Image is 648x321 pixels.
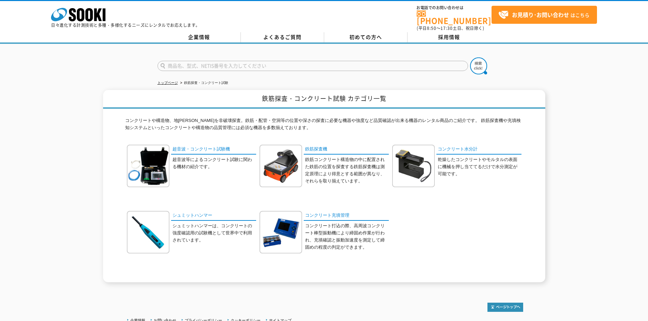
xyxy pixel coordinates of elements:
span: 8:50 [427,25,436,31]
img: コンクリート充填管理 [260,211,302,253]
a: 初めての方へ [324,32,408,42]
p: コンクリート打込の際、高周波コンクリート棒型振動機により締固め作業が行われ、充填確認と振動加速度を測定して締固めの程度の判定ができます。 [305,222,389,251]
span: 17:30 [441,25,453,31]
a: 採用情報 [408,32,491,42]
img: コンクリート水分計 [392,145,435,187]
a: 鉄筋探査機 [304,145,389,155]
a: コンクリート水分計 [436,145,521,155]
p: 日々進化する計測技術と多種・多様化するニーズにレンタルでお応えします。 [51,23,200,27]
a: [PHONE_NUMBER] [417,11,492,24]
span: (平日 ～ 土日、祝日除く) [417,25,484,31]
strong: お見積り･お問い合わせ [512,11,569,19]
a: よくあるご質問 [241,32,324,42]
img: トップページへ [487,303,523,312]
span: はこちら [498,10,589,20]
a: 超音波・コンクリート試験機 [171,145,256,155]
input: 商品名、型式、NETIS番号を入力してください [157,61,468,71]
a: コンクリート充填管理 [304,211,389,221]
img: 超音波・コンクリート試験機 [127,145,169,187]
p: 鉄筋コンクリート構造物の中に配置された鉄筋の位置を探査する鉄筋探査機は測定原理により得意とする範囲が異なり、それらを取り揃えています。 [305,156,389,184]
p: コンクリートや構造物、地[PERSON_NAME]を非破壊探査。鉄筋・配管・空洞等の位置や深さの探査に必要な機器や強度など品質確認が出来る機器のレンタル商品のご紹介です。 鉄筋探査機や充填検知シ... [125,117,523,135]
p: シュミットハンマーは、コンクリートの強度確認用の試験機として世界中で利用されています。 [172,222,256,244]
a: お見積り･お問い合わせはこちら [492,6,597,24]
a: シュミットハンマー [171,211,256,221]
a: トップページ [157,81,178,85]
img: シュミットハンマー [127,211,169,253]
span: お電話でのお問い合わせは [417,6,492,10]
img: btn_search.png [470,57,487,74]
h1: 鉄筋探査・コンクリート試験 カテゴリ一覧 [103,90,545,109]
a: 企業情報 [157,32,241,42]
p: 乾燥したコンクリートやモルタルの表面に機械を押し当ててるだけで水分測定が可能です。 [438,156,521,177]
span: 初めての方へ [349,33,382,41]
li: 鉄筋探査・コンクリート試験 [179,79,228,87]
p: 超音波等によるコンクリート試験に関わる機材の紹介です。 [172,156,256,171]
img: 鉄筋探査機 [260,145,302,187]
